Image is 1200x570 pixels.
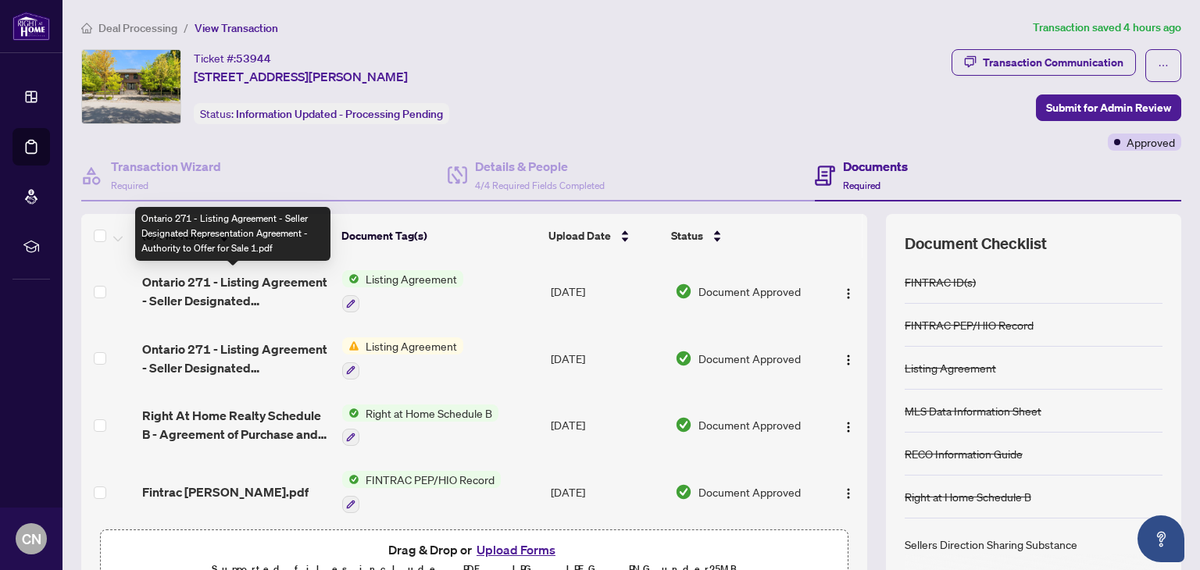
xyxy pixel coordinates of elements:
span: Right at Home Schedule B [359,404,498,422]
span: Status [671,227,703,244]
td: [DATE] [545,325,669,392]
button: Submit for Admin Review [1036,94,1181,121]
img: Status Icon [342,270,359,287]
div: Right at Home Schedule B [905,488,1031,505]
img: Status Icon [342,471,359,488]
img: Document Status [675,416,692,433]
img: Status Icon [342,337,359,354]
li: / [184,19,188,37]
span: Document Approved [698,483,801,501]
button: Logo [836,479,861,504]
div: Status: [194,103,449,124]
button: Upload Forms [472,540,560,560]
button: Open asap [1137,515,1184,562]
button: Status IconListing Agreement [342,337,463,379]
span: Information Updated - Processing Pending [236,107,443,121]
h4: Transaction Wizard [111,157,221,176]
div: Listing Agreement [905,359,996,376]
span: home [81,23,92,34]
span: Upload Date [548,227,611,244]
span: View Transaction [195,21,278,35]
span: FINTRAC PEP/HIO Record [359,471,501,488]
img: Logo [842,487,855,500]
img: Document Status [675,283,692,300]
span: Required [843,180,880,191]
div: FINTRAC ID(s) [905,273,976,290]
button: Status IconListing Agreement [342,270,463,312]
span: Required [111,180,148,191]
span: Drag & Drop or [388,540,560,560]
span: Ontario 271 - Listing Agreement - Seller Designated Representation Agreement - Authority to Offer... [142,340,330,377]
span: Approved [1127,134,1175,151]
td: [DATE] [545,392,669,459]
span: Document Approved [698,416,801,433]
button: Status IconFINTRAC PEP/HIO Record [342,471,501,513]
th: Status [665,214,819,258]
div: Ticket #: [194,49,271,67]
span: Right At Home Realty Schedule B - Agreement of Purchase and Sale 1 1.pdf [142,406,330,444]
span: Deal Processing [98,21,177,35]
div: MLS Data Information Sheet [905,402,1041,419]
img: Document Status [675,350,692,367]
div: Ontario 271 - Listing Agreement - Seller Designated Representation Agreement - Authority to Offer... [135,207,330,261]
button: Logo [836,346,861,371]
span: Listing Agreement [359,337,463,354]
img: Document Status [675,483,692,501]
span: Document Approved [698,283,801,300]
span: 4/4 Required Fields Completed [475,180,605,191]
img: Logo [842,354,855,366]
span: Ontario 271 - Listing Agreement - Seller Designated Representation Agreement - Authority to Offer... [142,273,330,310]
button: Status IconRight at Home Schedule B [342,404,498,447]
div: Sellers Direction Sharing Substance [905,536,1077,553]
span: Document Approved [698,350,801,367]
td: [DATE] [545,258,669,325]
img: Status Icon [342,404,359,422]
img: Logo [842,287,855,300]
span: Document Checklist [905,233,1047,255]
td: [DATE] [545,458,669,525]
div: Transaction Communication [983,50,1123,75]
img: logo [12,12,50,41]
span: Submit for Admin Review [1046,95,1171,120]
span: CN [22,528,41,550]
img: IMG-X12402930_1.jpg [82,50,180,123]
div: FINTRAC PEP/HIO Record [905,316,1034,333]
span: Fintrac [PERSON_NAME].pdf [142,483,309,501]
button: Logo [836,279,861,304]
button: Logo [836,412,861,437]
h4: Details & People [475,157,605,176]
th: Document Tag(s) [335,214,542,258]
span: 53944 [236,52,271,66]
button: Transaction Communication [952,49,1136,76]
span: Listing Agreement [359,270,463,287]
h4: Documents [843,157,908,176]
article: Transaction saved 4 hours ago [1033,19,1181,37]
span: [STREET_ADDRESS][PERSON_NAME] [194,67,408,86]
img: Logo [842,421,855,433]
th: Upload Date [542,214,665,258]
div: RECO Information Guide [905,445,1023,462]
span: ellipsis [1158,60,1169,71]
